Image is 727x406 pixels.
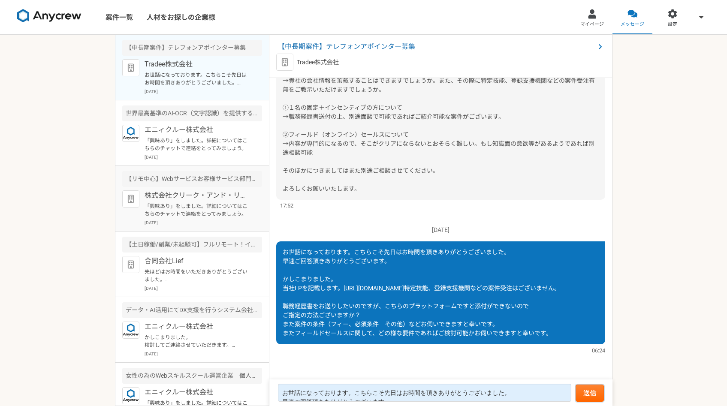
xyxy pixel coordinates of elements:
p: [DATE] [145,88,262,95]
img: logo_text_blue_01.png [122,387,139,404]
p: エニィクルー株式会社 [145,125,250,135]
span: お世話になっております。こちらこそ先日はお時間を頂きありがとうございました。 早速ご回答頂きありがとうございます。 かしこまりました。 当社LPを記載します。 [283,249,510,292]
p: 先ほどはお時間をいただきありがとうございました。 ご質問等あればご連絡ください。 よろしくお願いします。 ・商材概要 [DEMOGRAPHIC_DATA]人材の求人広告提案 ・業種により土日、夜... [145,268,250,283]
p: 株式会社クリーク・アンド・リバー社 [145,190,250,201]
div: 女性の為のWebスキルスクール運営企業 個人営業（フルリモート） [122,368,262,384]
a: [URL][DOMAIN_NAME] [344,285,404,292]
p: [DATE] [145,220,262,226]
img: default_org_logo-42cde973f59100197ec2c8e796e4974ac8490bb5b08a0eb061ff975e4574aa76.png [122,256,139,273]
span: 特定技能、登録支援機関などの案件受注はございません。 職務経歴書をお送りしたいのですが、こちらのプラットフォームですと添付ができないので ご指定の方法ございますか？ また案件の条件（フィー、必須... [283,285,560,337]
img: default_org_logo-42cde973f59100197ec2c8e796e4974ac8490bb5b08a0eb061ff975e4574aa76.png [122,190,139,208]
div: 世界最高基準のAI-OCR（文字認識）を提供するメガベンチャー パートナー営業 [122,105,262,121]
p: エニィクルー株式会社 [145,322,250,332]
span: 【中長期案件】テレフォンアポインター募集 [278,42,595,52]
div: 【リモ中心】Webサービスお客様サービス部門でプロジェクトマネージャー！ [122,171,262,187]
p: エニィクルー株式会社 [145,387,250,397]
span: 17:52 [280,201,293,210]
span: 設定 [668,21,677,28]
p: 「興味あり」をしました。詳細についてはこちらのチャットで連絡をとってみましょう。 [145,137,250,152]
img: 8DqYSo04kwAAAAASUVORK5CYII= [17,9,81,23]
span: 06:24 [592,346,605,355]
p: かしこまりました。 検討してご連絡させていただきます。 よろしくお願いいたします。 [145,334,250,349]
p: [DATE] [145,351,262,357]
div: 【土日稼働/副業/未経験可】フルリモート！インサイドセールス募集（長期案件） [122,237,262,253]
button: 送信 [576,385,604,402]
img: default_org_logo-42cde973f59100197ec2c8e796e4974ac8490bb5b08a0eb061ff975e4574aa76.png [122,59,139,76]
img: logo_text_blue_01.png [122,322,139,339]
p: 合同会社Lief [145,256,250,266]
span: メッセージ [621,21,644,28]
span: マイページ [580,21,604,28]
p: Tradee株式会社 [297,58,339,67]
p: お世話になっております。こちらこそ先日はお時間を頂きありがとうございました。 早速ご回答頂きありがとうございます。 かしこまりました。 当社LPを記載します。[URL][DOMAIN_NAME]... [145,71,250,87]
p: [DATE] [145,154,262,160]
div: 【中長期案件】テレフォンアポインター募集 [122,40,262,56]
img: default_org_logo-42cde973f59100197ec2c8e796e4974ac8490bb5b08a0eb061ff975e4574aa76.png [276,54,293,71]
div: データ・AI活用にてDX支援を行うシステム会社でのインサイドセールスを募集 [122,302,262,318]
p: [DATE] [145,285,262,292]
p: [DATE] [276,226,605,235]
span: お世話になっております。 Tradee株式会社の[PERSON_NAME]です。 本日はお忙しいところありがとうございました。 いただいた内容を代表と打ち合わせし、取り急ぎ回答が必要な部分を回答... [283,23,595,192]
p: Tradee株式会社 [145,59,250,69]
p: 「興味あり」をしました。詳細についてはこちらのチャットで連絡をとってみましょう。 [145,202,250,218]
img: logo_text_blue_01.png [122,125,139,142]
